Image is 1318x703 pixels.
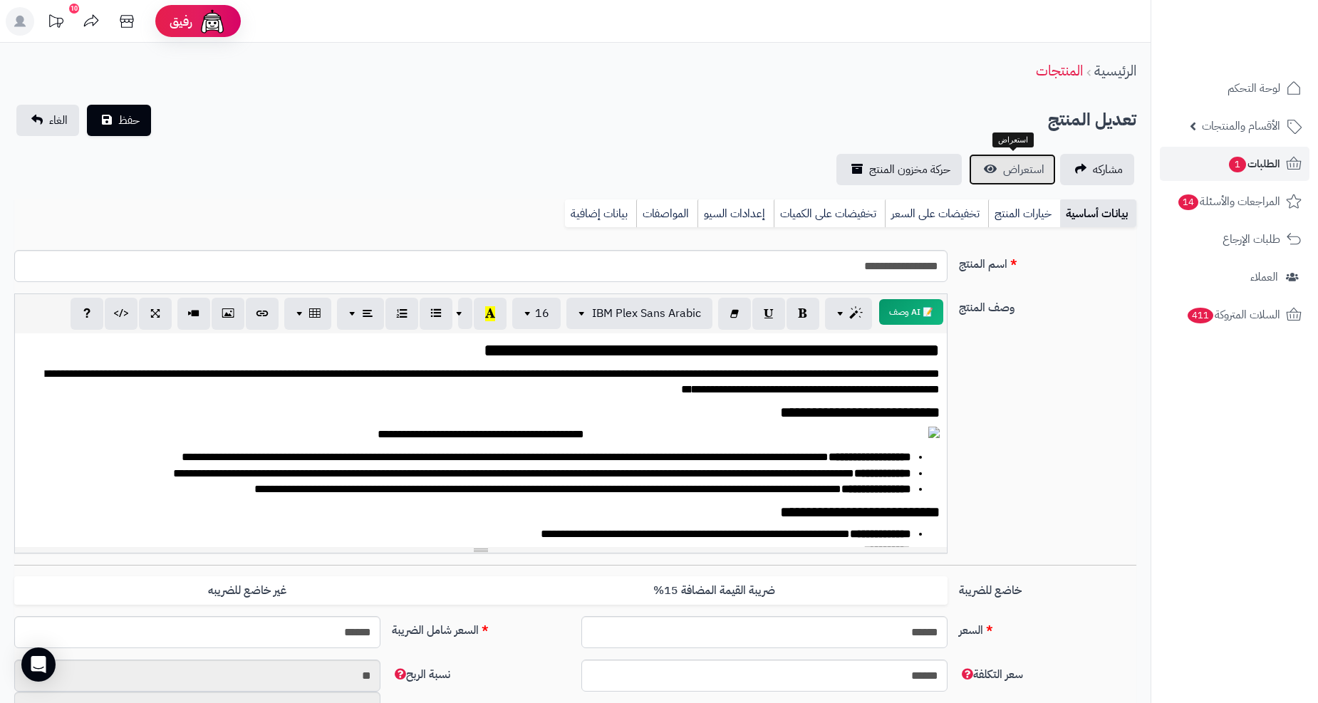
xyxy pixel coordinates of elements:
span: طلبات الإرجاع [1223,229,1280,249]
a: خيارات المنتج [988,199,1060,228]
a: تحديثات المنصة [38,7,73,39]
span: لوحة التحكم [1228,78,1280,98]
label: السعر [953,616,1142,639]
button: حفظ [87,105,151,136]
span: العملاء [1250,267,1278,287]
div: Open Intercom Messenger [21,647,56,682]
span: حفظ [118,112,140,129]
a: تخفيضات على السعر [885,199,988,228]
span: 16 [535,305,549,322]
a: تخفيضات على الكميات [774,199,885,228]
span: السلات المتروكة [1186,305,1280,325]
button: IBM Plex Sans Arabic [566,298,712,329]
span: رفيق [170,13,192,30]
a: إعدادات السيو [697,199,774,228]
a: استعراض [969,154,1056,185]
a: حركة مخزون المنتج [836,154,962,185]
span: الغاء [49,112,68,129]
div: 10 [69,4,79,14]
a: مشاركه [1060,154,1134,185]
a: العملاء [1160,260,1309,294]
div: استعراض [992,132,1034,148]
span: سعر التكلفة [959,666,1023,683]
span: 1 [1229,157,1247,173]
span: حركة مخزون المنتج [869,161,950,178]
span: الطلبات [1228,154,1280,174]
span: استعراض [1003,161,1044,178]
a: الطلبات1 [1160,147,1309,181]
a: السلات المتروكة411 [1160,298,1309,332]
label: اسم المنتج [953,250,1142,273]
span: مشاركه [1093,161,1123,178]
label: غير خاضع للضريبه [14,576,481,605]
label: وصف المنتج [953,293,1142,316]
a: المواصفات [636,199,697,228]
span: نسبة الربح [392,666,450,683]
button: 16 [512,298,561,329]
span: الأقسام والمنتجات [1202,116,1280,136]
a: بيانات إضافية [565,199,636,228]
a: الرئيسية [1094,60,1136,81]
label: ضريبة القيمة المضافة 15% [481,576,948,605]
label: السعر شامل الضريبة [386,616,575,639]
a: طلبات الإرجاع [1160,222,1309,256]
h2: تعديل المنتج [1048,105,1136,135]
label: خاضع للضريبة [953,576,1142,599]
img: logo-2.png [1221,32,1304,62]
a: المنتجات [1036,60,1083,81]
a: الغاء [16,105,79,136]
button: 📝 AI وصف [879,299,943,325]
a: المراجعات والأسئلة14 [1160,184,1309,219]
span: المراجعات والأسئلة [1177,192,1280,212]
a: لوحة التحكم [1160,71,1309,105]
span: IBM Plex Sans Arabic [592,305,701,322]
a: بيانات أساسية [1060,199,1136,228]
span: 14 [1178,194,1199,211]
span: 411 [1187,308,1213,324]
img: ai-face.png [198,7,227,36]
